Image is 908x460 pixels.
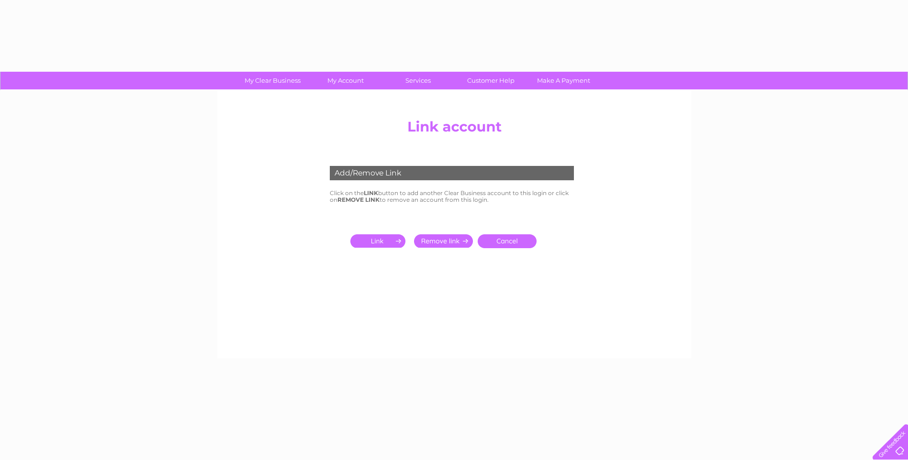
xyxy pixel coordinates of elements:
[379,72,458,89] a: Services
[350,234,409,248] input: Submit
[233,72,312,89] a: My Clear Business
[337,196,380,203] b: REMOVE LINK
[330,166,574,180] div: Add/Remove Link
[327,187,581,206] td: Click on the button to add another Clear Business account to this login or click on to remove an ...
[478,234,537,248] a: Cancel
[414,234,473,248] input: Submit
[306,72,385,89] a: My Account
[524,72,603,89] a: Make A Payment
[364,189,378,197] b: LINK
[451,72,530,89] a: Customer Help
